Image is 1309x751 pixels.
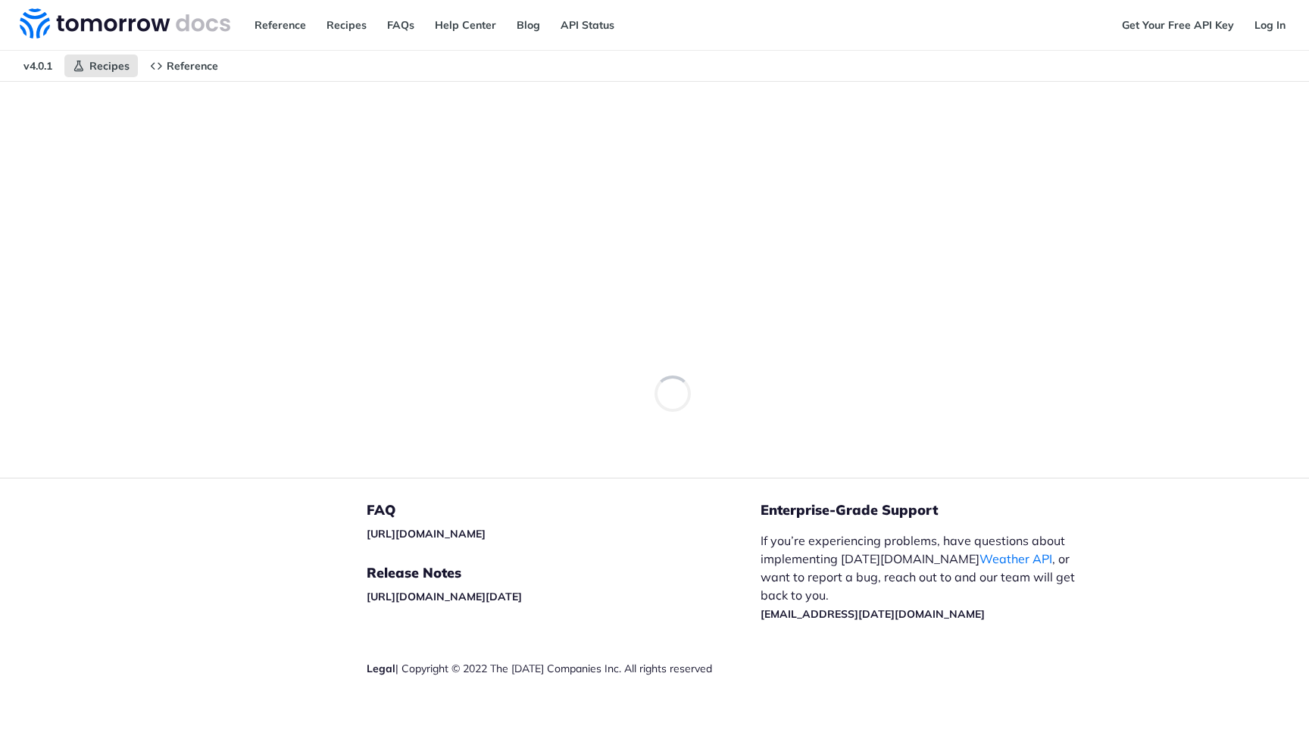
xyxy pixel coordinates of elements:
[761,607,985,621] a: [EMAIL_ADDRESS][DATE][DOMAIN_NAME]
[552,14,623,36] a: API Status
[142,55,226,77] a: Reference
[89,59,130,73] span: Recipes
[15,55,61,77] span: v4.0.1
[246,14,314,36] a: Reference
[979,551,1052,566] a: Weather API
[761,531,1091,622] p: If you’re experiencing problems, have questions about implementing [DATE][DOMAIN_NAME] , or want ...
[367,527,486,541] a: [URL][DOMAIN_NAME]
[167,59,218,73] span: Reference
[761,501,1115,519] h5: Enterprise-Grade Support
[367,662,395,675] a: Legal
[426,14,505,36] a: Help Center
[367,661,761,676] div: | Copyright © 2022 The [DATE] Companies Inc. All rights reserved
[1114,14,1242,36] a: Get Your Free API Key
[1246,14,1294,36] a: Log In
[20,8,230,39] img: Tomorrow.io Weather API Docs
[508,14,548,36] a: Blog
[379,14,423,36] a: FAQs
[367,564,761,582] h5: Release Notes
[64,55,138,77] a: Recipes
[318,14,375,36] a: Recipes
[367,590,522,603] a: [URL][DOMAIN_NAME][DATE]
[367,501,761,519] h5: FAQ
